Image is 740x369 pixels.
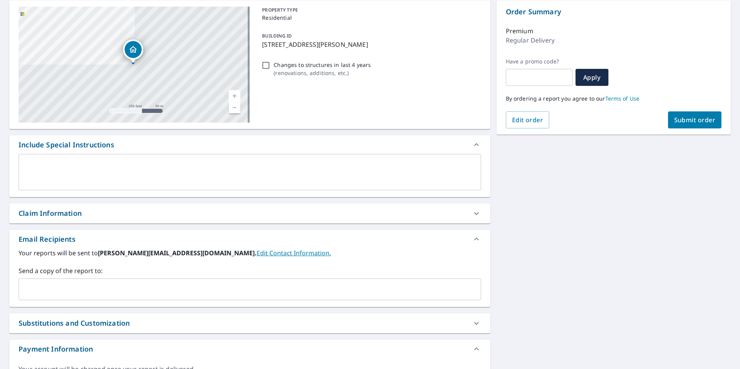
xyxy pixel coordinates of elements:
a: Current Level 17, Zoom In [229,90,240,102]
div: Email Recipients [9,230,490,248]
div: Email Recipients [19,234,75,244]
p: Residential [262,14,478,22]
a: Terms of Use [605,95,640,102]
span: Apply [582,73,602,82]
button: Apply [576,69,608,86]
div: Substitutions and Customization [19,318,130,328]
div: Dropped pin, building 1, Residential property, 157 Braddock Ave Hammonton, NJ 08037 [123,39,143,63]
b: [PERSON_NAME][EMAIL_ADDRESS][DOMAIN_NAME]. [98,249,257,257]
div: Include Special Instructions [19,140,114,150]
label: Send a copy of the report to: [19,266,481,275]
p: Changes to structures in last 4 years [274,61,371,69]
label: Have a promo code? [506,58,572,65]
button: Edit order [506,111,550,128]
p: [STREET_ADDRESS][PERSON_NAME] [262,40,478,49]
a: Current Level 17, Zoom Out [229,102,240,113]
p: Premium [506,26,533,36]
div: Payment Information [19,344,93,354]
label: Your reports will be sent to [19,248,481,258]
div: Substitutions and Customization [9,313,490,333]
p: Order Summary [506,7,721,17]
a: EditContactInfo [257,249,331,257]
p: Regular Delivery [506,36,555,45]
span: Edit order [512,116,543,124]
p: By ordering a report you agree to our [506,95,721,102]
p: BUILDING ID [262,32,292,39]
div: Claim Information [19,208,82,219]
div: Include Special Instructions [9,135,490,154]
span: Submit order [674,116,716,124]
p: PROPERTY TYPE [262,7,478,14]
p: ( renovations, additions, etc. ) [274,69,371,77]
div: Claim Information [9,203,490,223]
button: Submit order [668,111,722,128]
div: Payment Information [9,340,490,358]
